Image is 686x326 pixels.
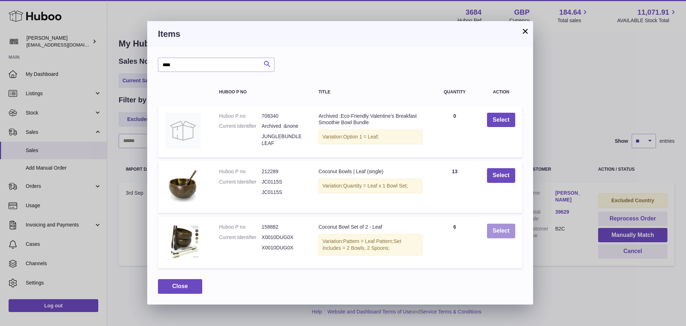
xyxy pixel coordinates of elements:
[262,113,304,120] dd: 708340
[318,113,422,126] div: Archived :Eco-Friendly Valentine’s Breakfast Smoothie Bowl Bundle
[487,113,515,127] button: Select
[521,27,530,35] button: ×
[262,179,304,185] dd: JC0115S
[262,123,304,130] dd: Archived :&none
[318,224,422,230] div: Coconut Bowl Set of 2 - Leaf
[262,234,304,241] dd: X0010DUG0X
[343,183,408,189] span: Quantity = Leaf x 1 Bowl Set;
[318,234,422,256] div: Variation:
[429,161,479,213] td: 13
[219,113,262,120] dt: Huboo P no
[219,234,262,241] dt: Current Identifier
[343,238,394,244] span: Pattern = Leaf Pattern;
[219,123,262,130] dt: Current Identifier
[165,224,201,259] img: Coconut Bowl Set of 2 - Leaf
[158,28,522,40] h3: Items
[318,168,422,175] div: Coconut Bowls | Leaf (single)
[318,179,422,193] div: Variation:
[165,168,201,204] img: Coconut Bowls | Leaf (single)
[219,179,262,185] dt: Current Identifier
[158,279,202,294] button: Close
[429,106,479,158] td: 0
[262,133,304,147] dd: JUNGLEBUNDLELEAF
[322,238,401,251] span: Set Includes = 2 Bowls, 2 Spoons;
[429,216,479,268] td: 6
[219,224,262,230] dt: Huboo P no
[480,83,522,102] th: Action
[262,224,304,230] dd: 158882
[165,113,201,149] img: Archived :Eco-Friendly Valentine’s Breakfast Smoothie Bowl Bundle
[487,224,515,238] button: Select
[487,168,515,183] button: Select
[311,83,429,102] th: Title
[343,134,379,140] span: Option 1 = Leaf;
[212,83,311,102] th: Huboo P no
[219,168,262,175] dt: Huboo P no
[262,244,304,251] dd: X0010DUG0X
[262,189,304,196] dd: JC0115S
[262,168,304,175] dd: 212289
[429,83,479,102] th: Quantity
[318,130,422,144] div: Variation:
[172,283,188,289] span: Close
